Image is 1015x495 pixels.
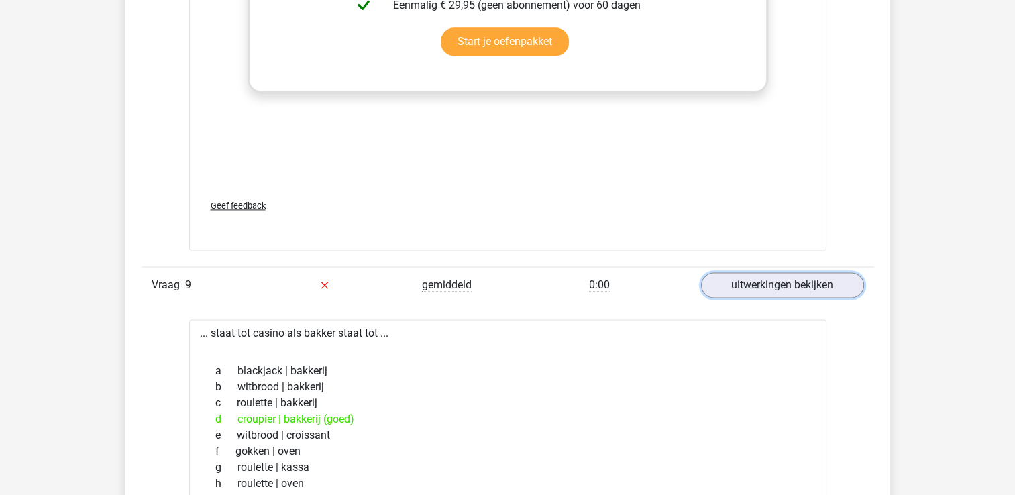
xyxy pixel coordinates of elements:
div: witbrood | croissant [205,427,810,443]
span: c [215,395,237,411]
span: 9 [185,278,191,291]
span: d [215,411,237,427]
span: f [215,443,235,459]
span: b [215,379,237,395]
div: roulette | kassa [205,459,810,476]
a: Start je oefenpakket [441,27,569,56]
span: e [215,427,237,443]
span: h [215,476,237,492]
span: g [215,459,237,476]
div: blackjack | bakkerij [205,363,810,379]
div: witbrood | bakkerij [205,379,810,395]
div: croupier | bakkerij (goed) [205,411,810,427]
span: gemiddeld [422,278,472,292]
div: gokken | oven [205,443,810,459]
div: roulette | bakkerij [205,395,810,411]
div: roulette | oven [205,476,810,492]
a: uitwerkingen bekijken [701,272,864,298]
span: 0:00 [589,278,610,292]
span: a [215,363,237,379]
span: Vraag [152,277,185,293]
span: Geef feedback [211,201,266,211]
